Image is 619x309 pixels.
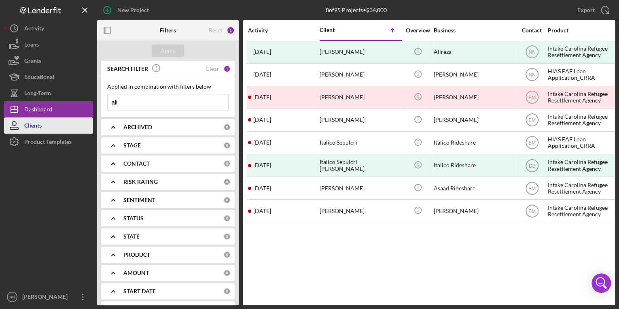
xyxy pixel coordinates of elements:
[223,233,231,240] div: 0
[123,142,141,149] b: STAGE
[123,215,144,222] b: STATUS
[24,134,72,152] div: Product Templates
[253,162,271,168] time: 2025-06-25 15:10
[253,185,271,192] time: 2024-06-27 18:08
[4,85,93,101] button: Long-Term
[24,101,52,119] div: Dashboard
[209,27,223,34] div: Reset
[434,64,515,85] div: [PERSON_NAME]
[4,117,93,134] button: Clients
[4,20,93,36] button: Activity
[9,295,15,299] text: NN
[123,124,152,130] b: ARCHIVED
[591,273,611,293] div: Open Intercom Messenger
[253,208,271,214] time: 2024-06-26 18:21
[223,142,231,149] div: 0
[434,41,515,63] div: Alireza
[107,83,229,90] div: Applied in combination with filters below
[227,26,235,34] div: 1
[320,155,401,176] div: Italico Sepulcri [PERSON_NAME]
[4,69,93,85] button: Educational
[320,27,360,33] div: Client
[434,87,515,108] div: [PERSON_NAME]
[253,139,271,146] time: 2025-05-01 16:24
[434,177,515,199] div: Asaad Rideshare
[97,2,157,18] button: New Project
[528,163,535,168] text: DB
[434,132,515,153] div: Italico Rideshare
[434,200,515,222] div: [PERSON_NAME]
[403,27,433,34] div: Overview
[223,124,231,131] div: 0
[223,160,231,167] div: 0
[434,27,515,34] div: Business
[4,134,93,150] button: Product Templates
[24,53,41,71] div: Grants
[528,117,536,123] text: BM
[517,27,547,34] div: Contact
[569,2,615,18] button: Export
[223,269,231,277] div: 0
[320,177,401,199] div: [PERSON_NAME]
[152,45,184,57] button: Apply
[253,49,271,55] time: 2025-08-02 02:09
[123,179,158,185] b: RISK RATING
[528,95,536,100] text: BM
[223,196,231,204] div: 0
[320,64,401,85] div: [PERSON_NAME]
[123,251,150,258] b: PRODUCT
[528,49,535,55] text: NN
[253,71,271,78] time: 2025-08-13 16:56
[123,233,140,240] b: STATE
[223,178,231,185] div: 0
[223,251,231,258] div: 0
[20,289,73,307] div: [PERSON_NAME]
[24,36,39,55] div: Loans
[24,85,51,103] div: Long-Term
[253,94,271,100] time: 2025-01-13 19:02
[320,41,401,63] div: [PERSON_NAME]
[24,69,54,87] div: Educational
[320,132,401,153] div: Italico Sepulcri
[4,53,93,69] button: Grants
[161,45,176,57] div: Apply
[123,160,150,167] b: CONTACT
[123,270,149,276] b: AMOUNT
[160,27,176,34] b: Filters
[434,109,515,131] div: [PERSON_NAME]
[206,66,219,72] div: Clear
[326,7,387,13] div: 8 of 95 Projects • $34,000
[4,101,93,117] button: Dashboard
[248,27,319,34] div: Activity
[528,72,535,78] text: NN
[253,117,271,123] time: 2024-01-17 16:21
[24,117,42,136] div: Clients
[528,140,536,146] text: BM
[24,20,44,38] div: Activity
[223,215,231,222] div: 0
[320,200,401,222] div: [PERSON_NAME]
[320,109,401,131] div: [PERSON_NAME]
[223,288,231,295] div: 0
[107,66,148,72] b: SEARCH FILTER
[117,2,149,18] div: New Project
[223,65,231,72] div: 1
[4,289,93,305] button: NN[PERSON_NAME]
[577,2,595,18] div: Export
[320,87,401,108] div: [PERSON_NAME]
[123,197,155,203] b: SENTIMENT
[4,36,93,53] button: Loans
[123,288,156,294] b: START DATE
[528,208,536,214] text: BM
[528,185,536,191] text: BM
[434,155,515,176] div: Italico Rideshare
